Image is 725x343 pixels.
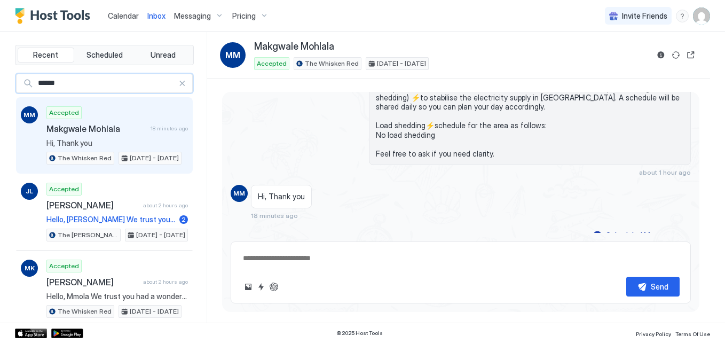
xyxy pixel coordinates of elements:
span: Makgwale Mohlala [254,41,334,53]
span: 18 minutes ago [151,125,188,132]
span: [PERSON_NAME] [46,200,139,211]
span: about 2 hours ago [143,278,188,285]
span: Hi, Thank you [46,138,188,148]
button: Scheduled Messages [592,228,691,243]
a: Terms Of Use [675,328,710,339]
span: Accepted [49,261,79,271]
button: Reservation information [655,49,667,61]
button: ChatGPT Auto Reply [267,280,280,293]
span: Unread [151,50,176,60]
div: tab-group [15,45,194,65]
span: Invite Friends [622,11,667,21]
span: Privacy Policy [636,331,671,337]
a: Calendar [108,10,139,21]
span: Accepted [49,108,79,118]
span: about 2 hours ago [143,202,188,209]
span: 2 [182,215,186,223]
span: Makgwale Mohlala [46,123,146,134]
span: Accepted [49,184,79,194]
span: [PERSON_NAME] [46,277,139,287]
button: Unread [135,48,191,63]
span: Scheduled [86,50,123,60]
span: Hello, Mmola We trust you had a wonderful experience during your stay at our smart home. We take ... [46,292,188,301]
span: MM [225,49,240,61]
span: Recent [33,50,58,60]
span: about 1 hour ago [639,168,691,176]
button: Sync reservation [669,49,682,61]
span: [DATE] - [DATE] [130,153,179,163]
input: Input Field [34,74,178,92]
span: 18 minutes ago [251,212,298,220]
div: Send [651,281,668,292]
span: © 2025 Host Tools [336,330,383,337]
a: Host Tools Logo [15,8,95,24]
button: Scheduled [76,48,133,63]
span: The Whisken Red [58,307,112,316]
a: App Store [15,329,47,338]
a: Inbox [147,10,166,21]
div: User profile [693,7,710,25]
span: MM [23,110,35,120]
button: Quick reply [255,280,267,293]
div: Scheduled Messages [606,230,679,241]
span: The [PERSON_NAME] 325 [58,230,118,240]
span: MM [233,189,245,198]
span: Inbox [147,11,166,20]
span: The Whisken Red [58,153,112,163]
span: The Whisken Red [305,59,359,68]
span: [DATE] - [DATE] [136,230,185,240]
div: menu [676,10,689,22]
span: [DATE] - [DATE] [130,307,179,316]
span: [DATE] - [DATE] [377,59,426,68]
button: Upload image [242,280,255,293]
span: Accepted [257,59,287,68]
span: Calendar [108,11,139,20]
span: Hi, Thank you [258,192,305,201]
span: JL [26,186,33,196]
button: Recent [18,48,74,63]
button: Send [626,277,680,297]
span: Pricing [232,11,256,21]
span: MK [25,263,35,273]
a: Google Play Store [51,329,83,338]
button: Open reservation [684,49,697,61]
span: Messaging [174,11,211,21]
a: Privacy Policy [636,328,671,339]
span: Terms Of Use [675,331,710,337]
span: Hello, [PERSON_NAME] We trust you had a wonderful experience during your stay at our smart home. ... [46,215,175,224]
